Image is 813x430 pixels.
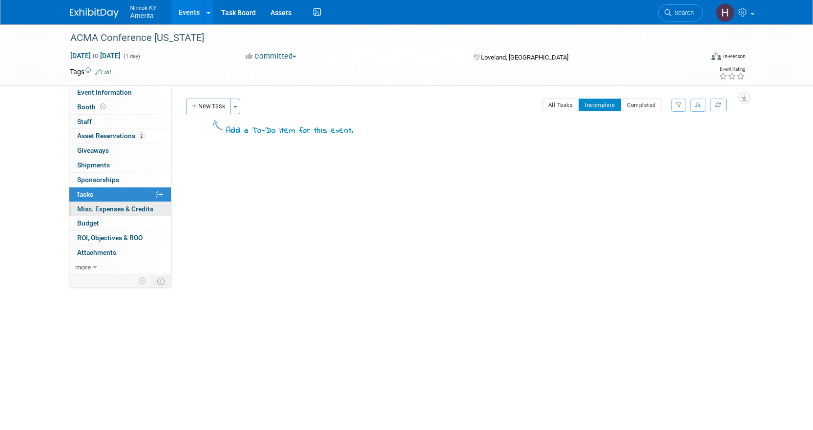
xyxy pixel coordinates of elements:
img: ExhibitDay [70,8,119,18]
td: Personalize Event Tab Strip [134,275,151,287]
span: Loveland, [GEOGRAPHIC_DATA] [481,54,568,61]
span: Attachments [77,248,116,256]
a: Staff [69,115,171,129]
span: 2 [138,132,145,140]
a: Giveaways [69,143,171,158]
button: Committed [242,51,300,61]
span: Amerita [130,12,154,20]
div: ACMA Conference [US_STATE] [67,29,688,47]
span: Event Information [77,88,132,96]
a: Shipments [69,158,171,172]
span: (1 day) [123,53,140,60]
span: Asset Reservations [77,132,145,140]
div: In-Person [723,53,746,60]
a: Tasks [69,187,171,202]
a: Booth [69,100,171,114]
button: Incomplete [579,99,621,111]
span: Sponsorships [77,176,119,184]
span: Search [671,9,694,17]
span: [DATE] [DATE] [70,51,121,60]
a: Budget [69,216,171,230]
a: Edit [95,69,111,76]
img: Format-Inperson.png [711,52,721,60]
span: ROI, Objectives & ROO [77,234,143,242]
span: Booth not reserved yet [98,103,107,110]
span: to [91,52,100,60]
span: Shipments [77,161,110,169]
span: more [75,263,91,271]
span: Tasks [76,190,93,198]
span: Misc. Expenses & Credits [77,205,153,213]
td: Tags [70,67,111,77]
div: Event Rating [719,67,745,72]
td: Toggle Event Tabs [151,275,171,287]
a: Search [658,4,703,21]
a: more [69,260,171,274]
span: Giveaways [77,146,109,154]
img: Hannah Durbin [716,3,734,22]
button: All Tasks [542,99,580,111]
a: ROI, Objectives & ROO [69,231,171,245]
a: Refresh [710,99,727,111]
span: Staff [77,118,92,125]
div: Event Format [646,51,746,65]
a: Attachments [69,246,171,260]
a: Sponsorships [69,173,171,187]
button: Completed [621,99,662,111]
span: Booth [77,103,107,111]
a: Asset Reservations2 [69,129,171,143]
a: Event Information [69,85,171,100]
button: New Task [186,99,231,114]
span: Nimlok KY [130,2,157,12]
span: Budget [77,219,99,227]
a: Misc. Expenses & Credits [69,202,171,216]
div: Add a To-Do item for this event. [226,125,354,137]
